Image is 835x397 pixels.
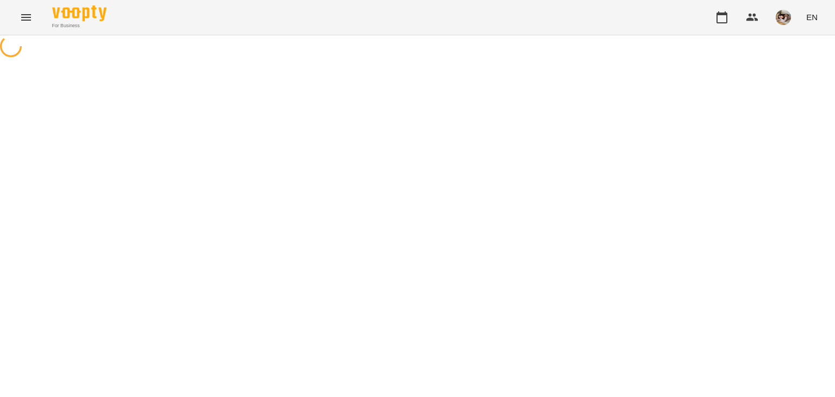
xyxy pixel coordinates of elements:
[802,7,822,27] button: EN
[806,11,818,23] span: EN
[52,5,107,21] img: Voopty Logo
[52,22,107,29] span: For Business
[13,4,39,30] button: Menu
[776,10,791,25] img: 06df7263684ef697ed6bfd42fdd7a451.jpg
